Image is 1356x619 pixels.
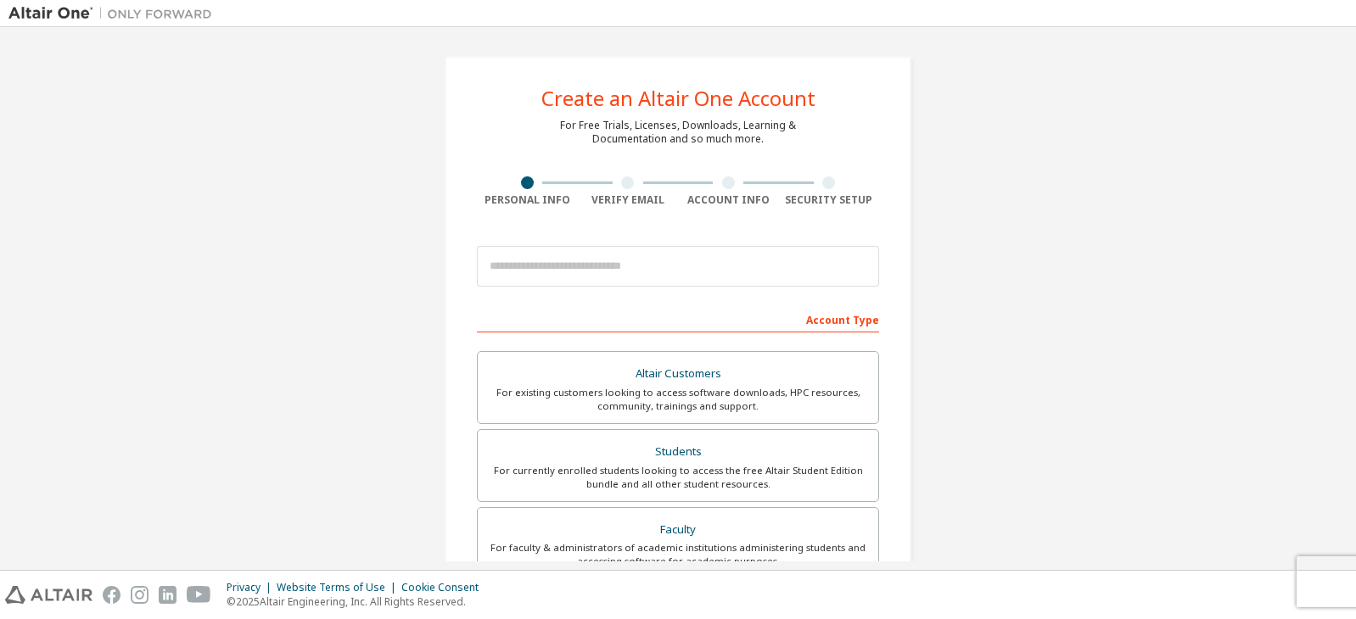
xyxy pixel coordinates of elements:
div: Website Terms of Use [277,581,401,594]
div: Personal Info [477,193,578,207]
img: instagram.svg [131,586,148,604]
div: For existing customers looking to access software downloads, HPC resources, community, trainings ... [488,386,868,413]
div: Students [488,440,868,464]
img: Altair One [8,5,221,22]
img: facebook.svg [103,586,120,604]
img: youtube.svg [187,586,211,604]
p: © 2025 Altair Engineering, Inc. All Rights Reserved. [227,594,489,609]
img: altair_logo.svg [5,586,92,604]
div: For Free Trials, Licenses, Downloads, Learning & Documentation and so much more. [560,119,796,146]
div: For currently enrolled students looking to access the free Altair Student Edition bundle and all ... [488,464,868,491]
div: For faculty & administrators of academic institutions administering students and accessing softwa... [488,541,868,568]
div: Privacy [227,581,277,594]
img: linkedin.svg [159,586,177,604]
div: Altair Customers [488,362,868,386]
div: Account Type [477,305,879,332]
div: Security Setup [779,193,880,207]
div: Create an Altair One Account [541,88,815,109]
div: Cookie Consent [401,581,489,594]
div: Verify Email [578,193,679,207]
div: Account Info [678,193,779,207]
div: Faculty [488,518,868,542]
